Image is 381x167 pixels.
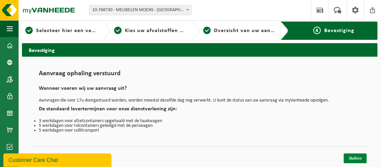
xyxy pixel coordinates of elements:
[90,5,191,15] span: 10-768730 - MEUBELEN MOENS - LONDERZEEL
[39,70,361,81] h1: Aanvraag ophaling verstuurd
[203,27,211,34] span: 3
[25,27,97,35] a: 1Selecteer hier een vestiging
[39,98,361,103] p: Aanvragen die voor 17u doorgestuurd worden, worden meestal dezelfde dag nog verwerkt. U kunt de s...
[344,154,367,163] a: Sluiten
[3,152,113,167] iframe: chat widget
[114,27,122,34] span: 2
[39,106,361,115] h2: De standaard levertermijnen voor onze dienstverlening zijn:
[39,128,361,133] li: 5 werkdagen voor collitransport
[39,123,361,128] li: 5 werkdagen voor rolcontainers geledigd met de perswagen
[125,28,218,33] span: Kies uw afvalstoffen en recipiënten
[36,28,109,33] span: Selecteer hier een vestiging
[324,28,354,33] span: Bevestiging
[313,27,321,34] span: 4
[22,43,378,56] h2: Bevestiging
[25,27,33,34] span: 1
[39,86,361,95] h2: Wanneer voeren wij uw aanvraag uit?
[214,28,285,33] span: Overzicht van uw aanvraag
[114,27,186,35] a: 2Kies uw afvalstoffen en recipiënten
[203,27,275,35] a: 3Overzicht van uw aanvraag
[39,119,361,123] li: 3 werkdagen voor afzetcontainers opgehaald met de haakwagen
